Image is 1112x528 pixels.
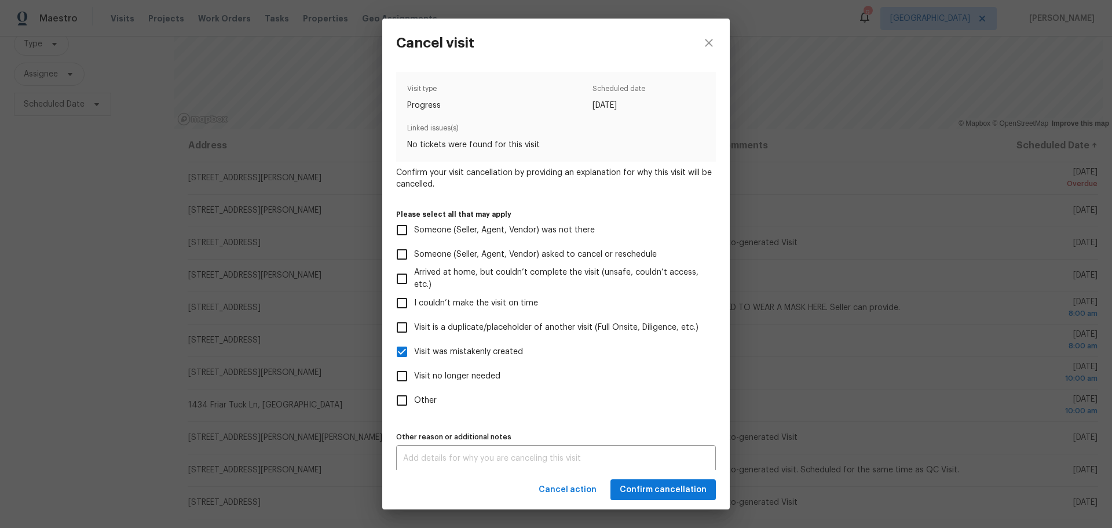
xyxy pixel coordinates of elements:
[414,297,538,309] span: I couldn’t make the visit on time
[414,267,707,291] span: Arrived at home, but couldn’t complete the visit (unsafe, couldn’t access, etc.)
[610,479,716,501] button: Confirm cancellation
[592,100,645,111] span: [DATE]
[407,83,441,100] span: Visit type
[396,35,474,51] h3: Cancel visit
[620,483,707,497] span: Confirm cancellation
[414,395,437,407] span: Other
[396,211,716,218] label: Please select all that may apply
[396,434,716,440] label: Other reason or additional notes
[414,249,657,261] span: Someone (Seller, Agent, Vendor) asked to cancel or reschedule
[414,224,595,236] span: Someone (Seller, Agent, Vendor) was not there
[407,100,441,111] span: Progress
[539,483,597,497] span: Cancel action
[534,479,601,501] button: Cancel action
[407,122,705,139] span: Linked issues(s)
[688,19,730,67] button: close
[414,322,698,334] span: Visit is a duplicate/placeholder of another visit (Full Onsite, Diligence, etc.)
[407,139,705,151] span: No tickets were found for this visit
[396,167,716,190] span: Confirm your visit cancellation by providing an explanation for why this visit will be cancelled.
[592,83,645,100] span: Scheduled date
[414,370,500,383] span: Visit no longer needed
[414,346,523,358] span: Visit was mistakenly created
